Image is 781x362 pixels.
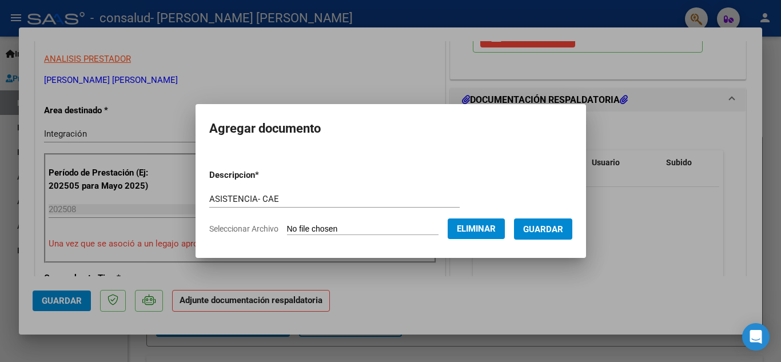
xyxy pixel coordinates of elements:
p: Descripcion [209,169,318,182]
span: Seleccionar Archivo [209,224,278,233]
span: Eliminar [457,224,496,234]
h2: Agregar documento [209,118,572,140]
button: Eliminar [448,218,505,239]
div: Open Intercom Messenger [742,323,770,351]
span: Guardar [523,224,563,234]
button: Guardar [514,218,572,240]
